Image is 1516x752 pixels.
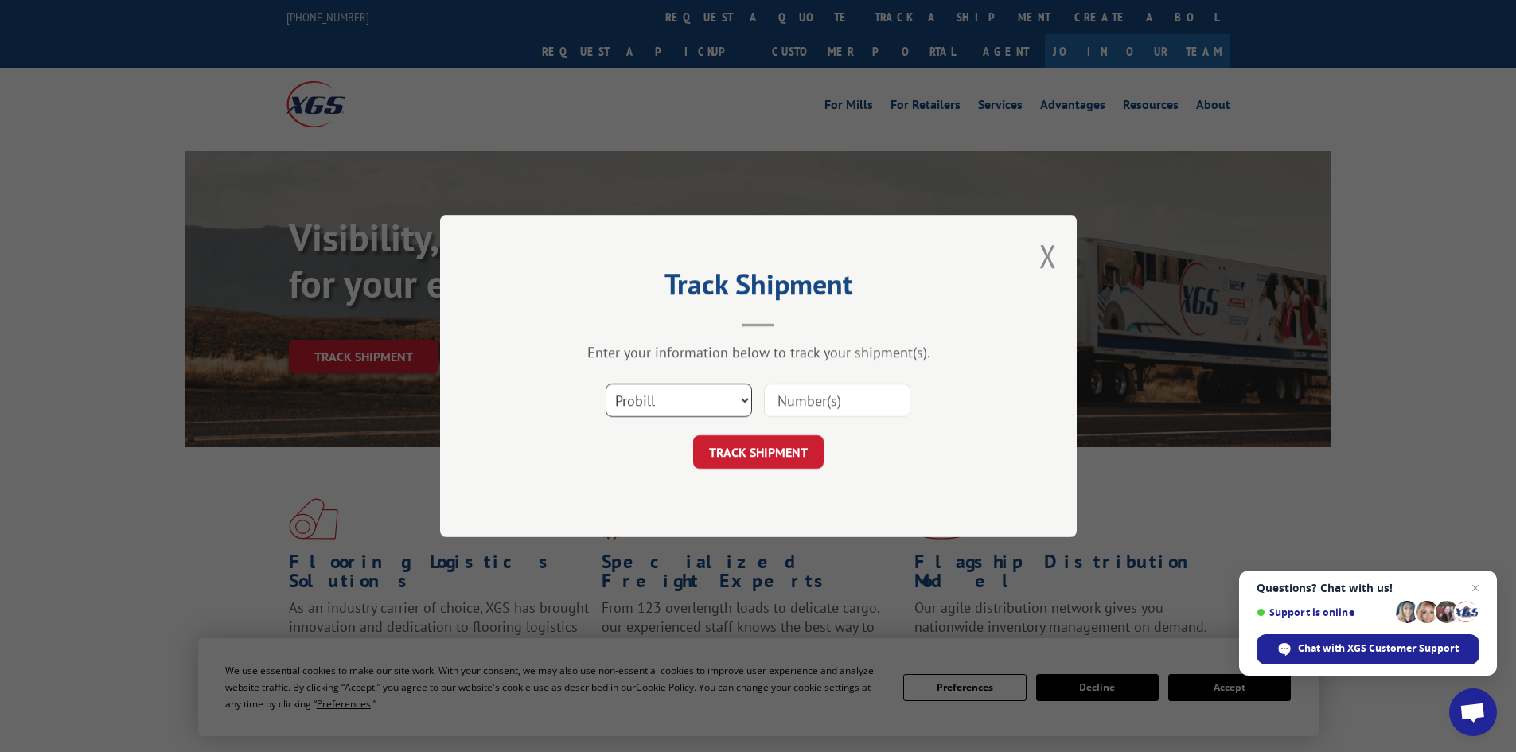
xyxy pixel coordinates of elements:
[520,273,997,303] h2: Track Shipment
[1257,606,1390,618] span: Support is online
[1298,641,1459,656] span: Chat with XGS Customer Support
[1449,688,1497,736] div: Open chat
[520,343,997,361] div: Enter your information below to track your shipment(s).
[1039,235,1057,277] button: Close modal
[1257,634,1479,664] div: Chat with XGS Customer Support
[1257,582,1479,594] span: Questions? Chat with us!
[764,384,910,417] input: Number(s)
[1466,579,1485,598] span: Close chat
[693,435,824,469] button: TRACK SHIPMENT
